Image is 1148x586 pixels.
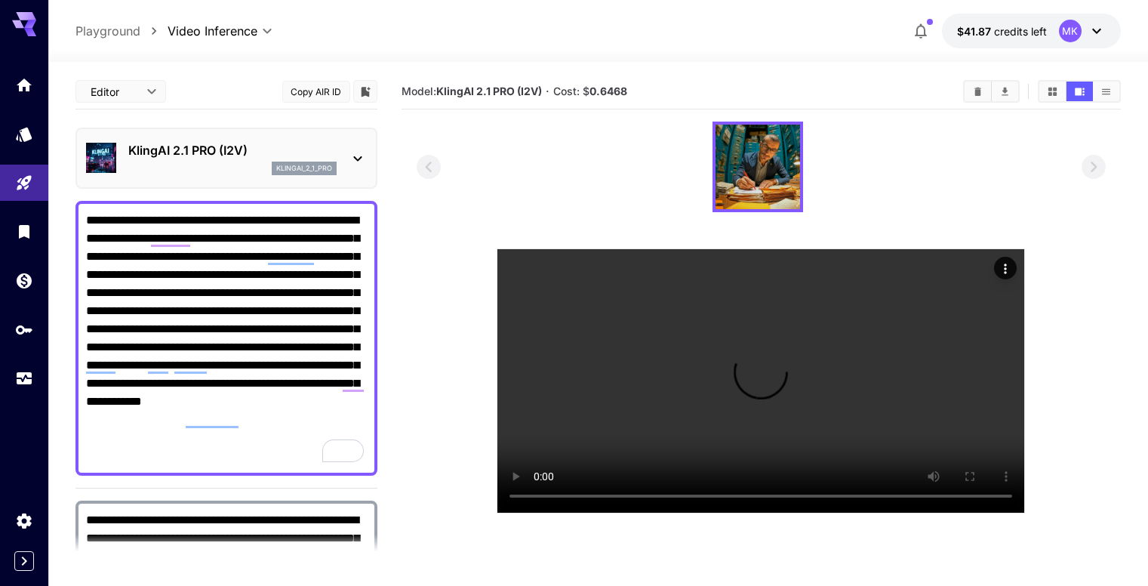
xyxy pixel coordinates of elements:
textarea: To enrich screen reader interactions, please activate Accessibility in Grammarly extension settings [86,211,367,465]
div: MK [1059,20,1082,42]
div: Library [15,222,33,241]
div: API Keys [15,320,33,339]
a: Playground [75,22,140,40]
b: KlingAI 2.1 PRO (I2V) [436,85,542,97]
span: Video Inference [168,22,257,40]
div: Settings [15,511,33,530]
button: Expand sidebar [14,551,34,571]
div: Actions [994,257,1017,279]
div: Show media in grid viewShow media in video viewShow media in list view [1038,80,1121,103]
p: klingai_2_1_pro [276,163,332,174]
p: · [546,82,549,100]
span: Model: [402,85,542,97]
b: 0.6468 [589,85,627,97]
p: KlingAI 2.1 PRO (I2V) [128,141,337,159]
span: Cost: $ [553,85,627,97]
button: Add to library [359,82,372,100]
div: KlingAI 2.1 PRO (I2V)klingai_2_1_pro [86,135,367,181]
div: Clear AllDownload All [963,80,1020,103]
button: Show media in list view [1093,82,1119,101]
button: Download All [992,82,1018,101]
div: Usage [15,369,33,388]
nav: breadcrumb [75,22,168,40]
button: Clear All [965,82,991,101]
div: Models [15,125,33,143]
div: Home [15,76,33,94]
span: $41.87 [957,25,994,38]
button: Copy AIR ID [282,81,350,103]
button: $41.87492MK [942,14,1121,48]
div: Playground [15,174,33,193]
button: Show media in grid view [1039,82,1066,101]
img: eBddqAAAAAZJREFUAwDpB8+x6F47wgAAAABJRU5ErkJggg== [716,125,800,209]
div: $41.87492 [957,23,1047,39]
span: credits left [994,25,1047,38]
button: Show media in video view [1066,82,1093,101]
span: Editor [91,84,137,100]
div: Wallet [15,271,33,290]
